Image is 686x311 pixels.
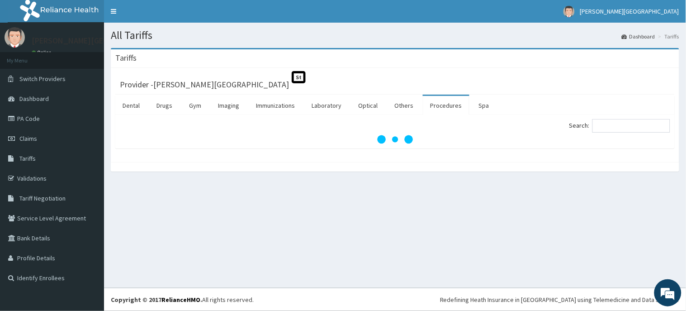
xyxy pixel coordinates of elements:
a: Spa [472,96,497,115]
a: Optical [351,96,385,115]
a: Laboratory [304,96,349,115]
span: [PERSON_NAME][GEOGRAPHIC_DATA] [580,7,679,15]
div: Redefining Heath Insurance in [GEOGRAPHIC_DATA] using Telemedicine and Data Science! [440,295,679,304]
a: Immunizations [249,96,302,115]
span: Claims [19,134,37,143]
span: We're online! [52,96,125,187]
a: Online [32,49,53,56]
a: Dashboard [622,33,655,40]
a: Gym [182,96,208,115]
footer: All rights reserved. [104,288,686,311]
span: Tariffs [19,154,36,163]
img: d_794563401_company_1708531726252_794563401 [17,45,37,68]
span: Dashboard [19,95,49,103]
img: User Image [5,27,25,48]
h3: Tariffs [115,54,137,62]
textarea: Type your message and hit 'Enter' [5,211,172,243]
a: Dental [115,96,147,115]
p: [PERSON_NAME][GEOGRAPHIC_DATA] [32,37,166,45]
a: Others [387,96,421,115]
a: Procedures [423,96,469,115]
a: RelianceHMO [161,296,200,304]
div: Chat with us now [47,51,152,62]
a: Drugs [149,96,180,115]
strong: Copyright © 2017 . [111,296,202,304]
span: Switch Providers [19,75,66,83]
h3: Provider - [PERSON_NAME][GEOGRAPHIC_DATA] [120,81,289,89]
h1: All Tariffs [111,29,679,41]
img: User Image [563,6,575,17]
label: Search: [569,119,670,133]
input: Search: [592,119,670,133]
span: St [292,71,306,83]
span: Tariff Negotiation [19,194,66,202]
svg: audio-loading [377,121,413,158]
div: Minimize live chat window [148,5,170,26]
li: Tariffs [656,33,679,40]
a: Imaging [211,96,246,115]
